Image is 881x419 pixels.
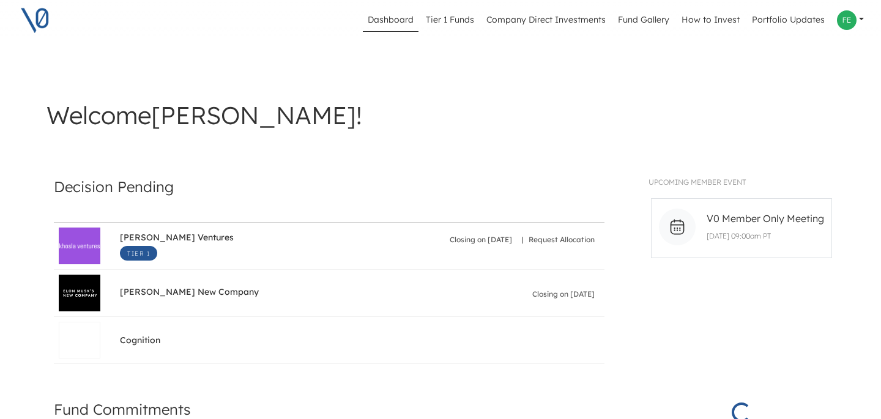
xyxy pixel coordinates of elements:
[522,234,524,246] span: |
[450,234,512,246] span: Closing on [DATE]
[677,9,745,32] a: How to Invest
[59,288,100,298] img: Elon Musk's New Company
[120,232,234,246] span: [PERSON_NAME] Ventures
[120,335,160,349] span: Cognition
[529,234,595,246] span: Request Allocation
[59,335,100,345] img: Cognition
[613,9,674,32] a: Fund Gallery
[363,9,418,32] a: Dashboard
[120,286,259,300] span: [PERSON_NAME] New Company
[707,211,824,226] span: V0 Member Only Meeting
[481,9,611,32] a: Company Direct Investments
[59,243,100,248] img: Khosla Ventures
[747,9,830,32] a: Portfolio Updates
[702,231,827,242] p: [DATE] 09:00am PT
[649,177,746,187] span: UPCOMING MEMBER EVENT
[532,288,595,300] span: Closing on [DATE]
[46,100,835,130] h3: Welcome [PERSON_NAME] !
[20,5,50,35] img: V0 logo
[120,246,157,261] span: Tier 1
[837,10,857,30] img: Profile
[421,9,479,32] a: Tier 1 Funds
[54,174,604,199] h4: Decision Pending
